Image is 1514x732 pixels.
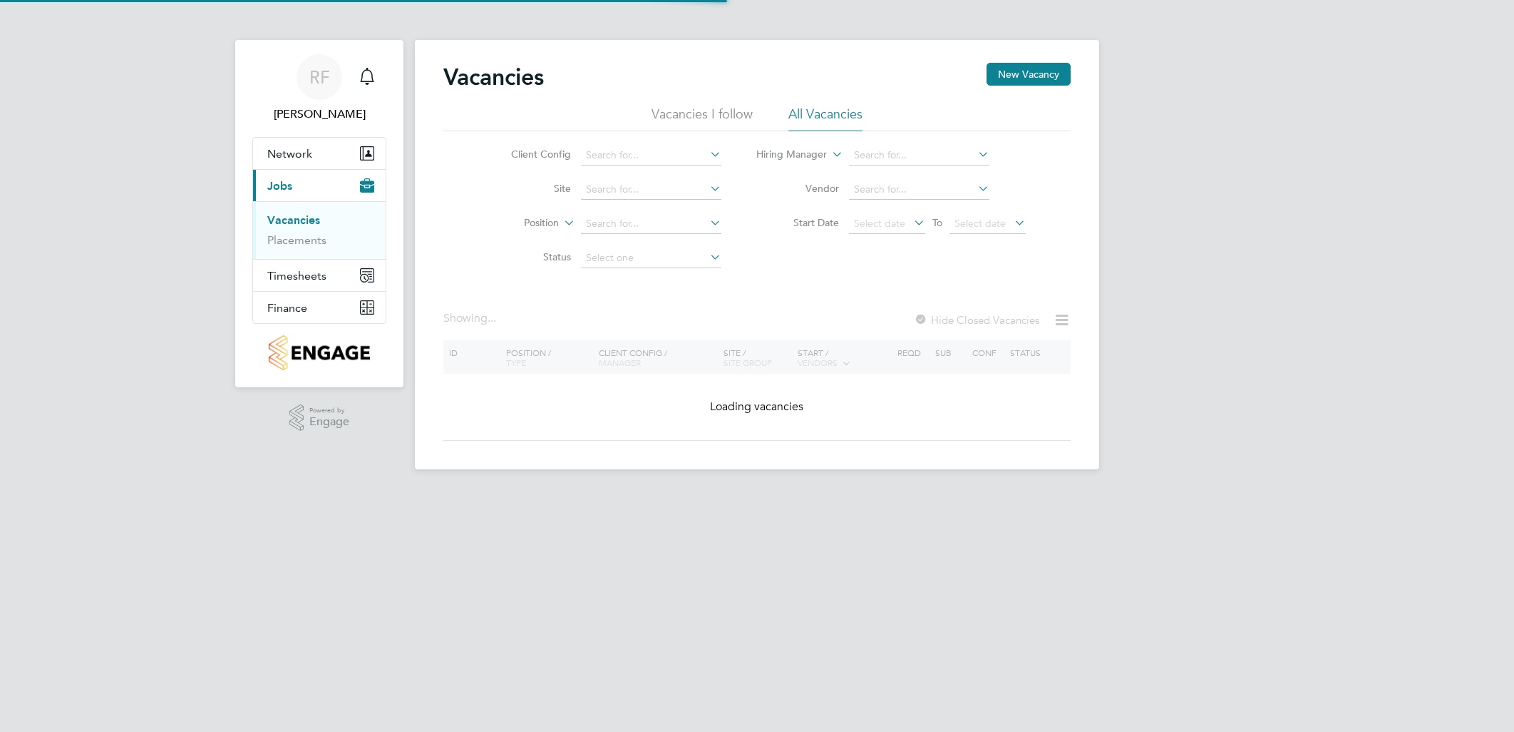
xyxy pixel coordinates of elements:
[253,292,386,323] button: Finance
[489,250,571,263] label: Status
[253,201,386,259] div: Jobs
[849,180,989,200] input: Search for...
[443,311,499,326] div: Showing
[269,335,369,370] img: countryside-properties-logo-retina.png
[954,217,1006,230] span: Select date
[253,260,386,291] button: Timesheets
[745,148,827,162] label: Hiring Manager
[267,213,320,227] a: Vacancies
[914,313,1039,327] label: Hide Closed Vacancies
[489,148,571,161] label: Client Config
[252,106,386,123] span: Rupert Fink
[309,416,349,428] span: Engage
[987,63,1071,86] button: New Vacancy
[252,335,386,370] a: Go to home page
[928,213,947,232] span: To
[235,40,403,387] nav: Main navigation
[854,217,905,230] span: Select date
[267,147,312,161] span: Network
[788,106,862,131] li: All Vacancies
[253,138,386,169] button: Network
[267,301,307,315] span: Finance
[489,182,571,195] label: Site
[757,216,839,229] label: Start Date
[581,146,721,166] input: Search for...
[581,214,721,234] input: Search for...
[443,63,544,91] h2: Vacancies
[289,405,350,432] a: Powered byEngage
[267,269,326,283] span: Timesheets
[309,405,349,417] span: Powered by
[267,233,326,247] a: Placements
[581,180,721,200] input: Search for...
[757,182,839,195] label: Vendor
[253,170,386,201] button: Jobs
[488,311,496,325] span: ...
[267,179,292,193] span: Jobs
[652,106,753,131] li: Vacancies I follow
[849,146,989,166] input: Search for...
[477,216,559,230] label: Position
[252,54,386,123] a: RF[PERSON_NAME]
[581,248,721,268] input: Select one
[309,68,330,86] span: RF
